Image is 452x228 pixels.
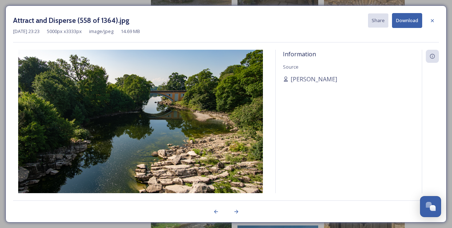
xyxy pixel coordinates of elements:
button: Share [368,13,388,28]
span: Source [283,64,299,70]
button: Open Chat [420,196,441,217]
span: 14.69 MB [121,28,140,35]
img: Attract%20and%20Disperse%20(558%20of%201364).jpg [13,50,268,212]
h3: Attract and Disperse (558 of 1364).jpg [13,15,129,26]
span: 5000 px x 3333 px [47,28,82,35]
span: Information [283,50,316,58]
button: Download [392,13,422,28]
span: [PERSON_NAME] [291,75,337,84]
span: image/jpeg [89,28,113,35]
span: [DATE] 23:23 [13,28,40,35]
